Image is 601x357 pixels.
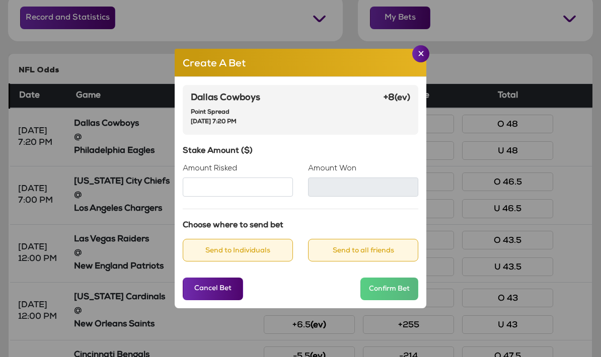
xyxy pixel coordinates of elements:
h6: Choose where to send bet [183,221,418,231]
label: Amount Risked [183,164,237,173]
h6: +8 [384,93,410,104]
button: Send to Individuals [183,239,293,261]
button: Cancel Bet [183,278,243,300]
h6: Dallas Cowboys [191,93,260,104]
small: Point Spread [191,110,230,116]
small: (ev) [395,94,410,103]
button: Send to all friends [308,239,418,261]
button: Confirm Bet [360,278,418,300]
h5: Create A Bet [183,57,246,72]
button: Close [412,45,429,62]
label: Amount Won [308,164,356,173]
small: [DATE] 7:20 PM [191,119,237,125]
h6: Stake Amount ($) [183,147,418,156]
img: Close [418,51,424,56]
